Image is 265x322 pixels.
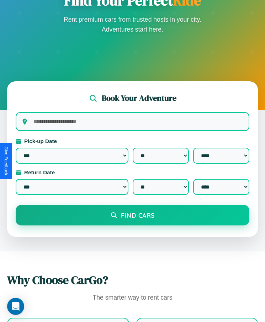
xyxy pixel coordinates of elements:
[7,292,258,304] p: The smarter way to rent cars
[102,93,176,104] h2: Book Your Adventure
[16,138,249,144] label: Pick-up Date
[4,147,9,175] div: Give Feedback
[7,272,258,288] h2: Why Choose CarGo?
[62,15,204,34] p: Rent premium cars from trusted hosts in your city. Adventures start here.
[16,205,249,225] button: Find Cars
[16,169,249,175] label: Return Date
[7,298,24,315] div: Open Intercom Messenger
